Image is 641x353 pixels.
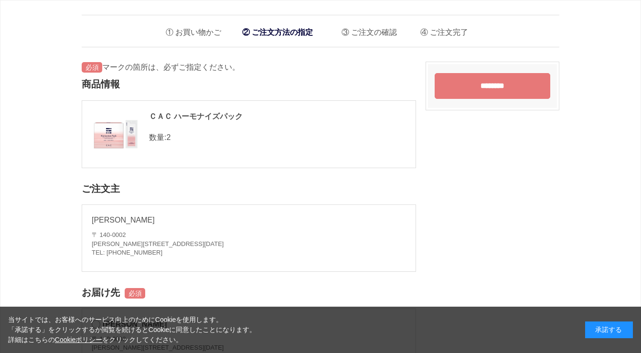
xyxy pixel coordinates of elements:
[334,20,397,40] li: ご注文の確認
[92,132,406,143] p: 数量:
[55,336,103,343] a: Cookieポリシー
[92,110,406,123] div: ＣＡＣ ハーモナイズパック
[237,22,318,42] li: ご注文方法の指定
[92,214,406,226] p: [PERSON_NAME]
[413,20,468,40] li: ご注文完了
[92,110,139,158] img: 060402.jpg
[82,281,416,304] h2: お届け先
[166,133,171,141] span: 2
[92,231,406,257] address: 〒 140-0002 [PERSON_NAME][STREET_ADDRESS][DATE] TEL: [PHONE_NUMBER]
[159,20,221,40] li: お買い物かご
[82,73,416,96] h2: 商品情報
[585,321,633,338] div: 承諾する
[8,315,256,345] div: 当サイトでは、お客様へのサービス向上のためにCookieを使用します。 「承諾する」をクリックするか閲覧を続けるとCookieに同意したことになります。 詳細はこちらの をクリックしてください。
[82,62,416,73] p: マークの箇所は、必ずご指定ください。
[82,178,416,200] h2: ご注文主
